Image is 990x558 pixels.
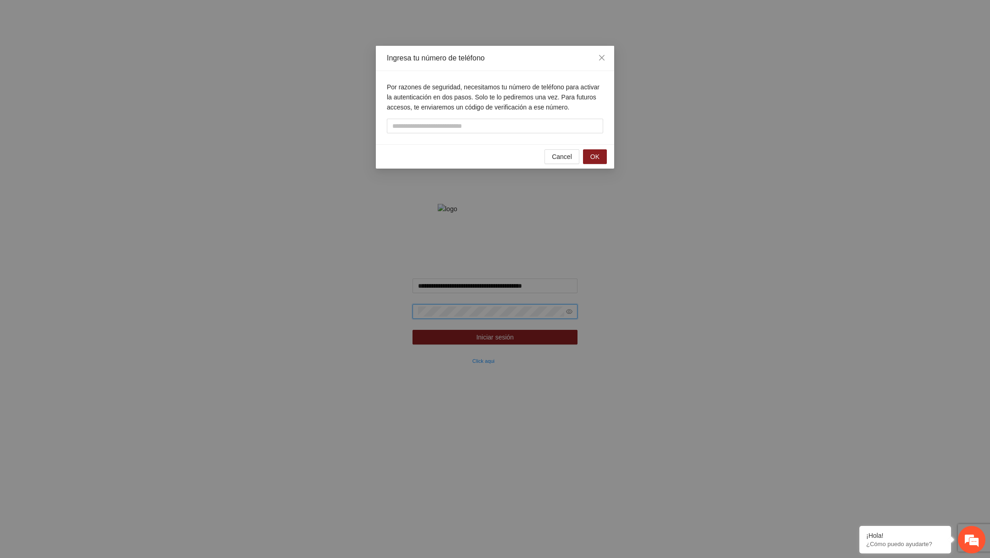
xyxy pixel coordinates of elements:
[387,53,603,63] div: Ingresa tu número de teléfono
[150,5,172,27] div: Minimizar ventana de chat en vivo
[53,122,126,215] span: Estamos en línea.
[5,250,175,282] textarea: Escriba su mensaje y pulse “Intro”
[866,541,944,547] p: ¿Cómo puedo ayudarte?
[387,82,603,112] p: Por razones de seguridad, necesitamos tu número de teléfono para activar la autenticación en dos ...
[48,47,154,59] div: Chatee con nosotros ahora
[544,149,579,164] button: Cancel
[866,532,944,539] div: ¡Hola!
[598,54,605,61] span: close
[589,46,614,71] button: Close
[552,152,572,162] span: Cancel
[583,149,607,164] button: OK
[590,152,599,162] span: OK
